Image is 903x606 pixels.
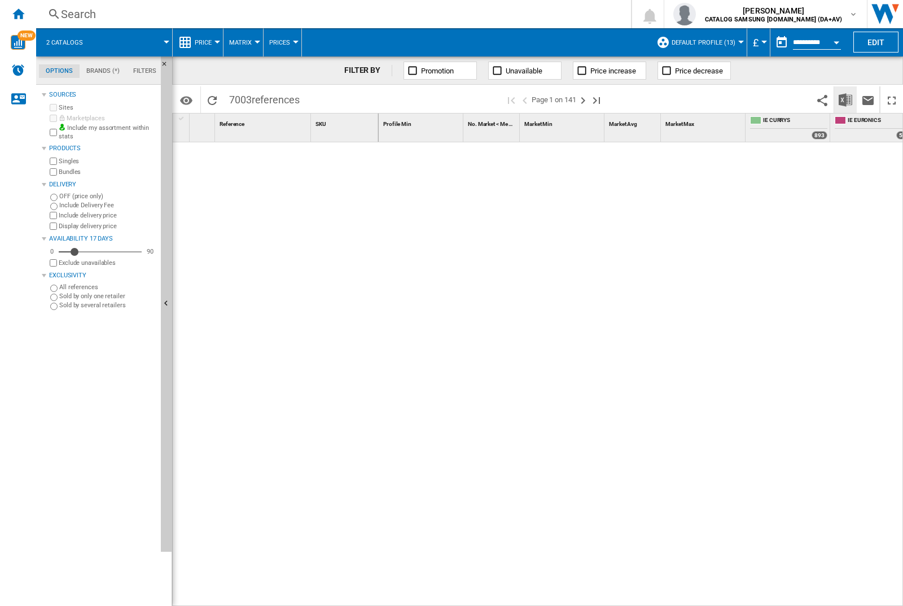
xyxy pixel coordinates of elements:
button: Hide [161,56,172,552]
span: £ [753,37,759,49]
button: Open calendar [826,30,847,51]
b: CATALOG SAMSUNG [DOMAIN_NAME] (DA+AV) [705,16,842,23]
md-tab-item: Brands (*) [80,64,126,78]
img: wise-card.svg [11,35,25,50]
button: £ [753,28,764,56]
div: Sort None [522,114,604,131]
img: excel-24x24.png [839,93,852,107]
input: Singles [50,158,57,165]
span: Page 1 on 141 [532,86,576,113]
button: Promotion [404,62,477,80]
div: Reference Sort None [217,114,310,131]
md-slider: Availability [59,246,142,258]
div: Sort None [313,114,378,131]
input: Include my assortment within stats [50,125,57,139]
label: Singles [59,157,156,165]
div: Delivery [49,180,156,189]
span: Market Avg [609,121,637,127]
button: Prices [269,28,296,56]
label: Include delivery price [59,211,156,220]
div: Sources [49,90,156,99]
button: Last page [590,86,603,113]
span: Unavailable [506,67,542,75]
div: Exclusivity [49,271,156,280]
button: Matrix [229,28,257,56]
button: 2 catalogs [46,28,94,56]
div: Default profile (13) [656,28,741,56]
div: FILTER BY [344,65,392,76]
button: Price [195,28,217,56]
button: Hide [161,56,174,77]
div: 893 offers sold by IE CURRYS [812,131,827,139]
input: Include Delivery Fee [50,203,58,210]
label: Marketplaces [59,114,156,123]
label: Exclude unavailables [59,259,156,267]
span: Reference [220,121,244,127]
span: 2 catalogs [46,39,83,46]
span: Price decrease [675,67,723,75]
img: profile.jpg [673,3,696,25]
button: Send this report by email [857,86,879,113]
div: Market Min Sort None [522,114,604,131]
span: references [252,94,300,106]
button: Next page [576,86,590,113]
div: Sort None [466,114,519,131]
span: Default profile (13) [672,39,735,46]
button: >Previous page [518,86,532,113]
div: Availability 17 Days [49,234,156,243]
label: OFF (price only) [59,192,156,200]
label: Include Delivery Fee [59,201,156,210]
button: Price increase [573,62,646,80]
div: Sort None [607,114,660,131]
div: Sort None [217,114,310,131]
span: SKU [315,121,326,127]
span: Prices [269,39,290,46]
button: Default profile (13) [672,28,741,56]
button: First page [505,86,518,113]
input: Bundles [50,168,57,176]
span: [PERSON_NAME] [705,5,842,16]
div: Products [49,144,156,153]
label: Display delivery price [59,222,156,230]
span: 7003 [223,86,305,110]
div: Sort None [663,114,745,131]
div: Profile Min Sort None [381,114,463,131]
img: alerts-logo.svg [11,63,25,77]
span: NEW [17,30,36,41]
input: Display delivery price [50,223,57,230]
button: Price decrease [657,62,731,80]
input: Sold by only one retailer [50,294,58,301]
label: Sold by only one retailer [59,292,156,300]
input: OFF (price only) [50,194,58,201]
img: mysite-bg-18x18.png [59,124,65,130]
div: 0 [47,247,56,256]
label: All references [59,283,156,291]
span: No. Market < Me [468,121,508,127]
button: Share this bookmark with others [811,86,834,113]
div: IE CURRYS 893 offers sold by IE CURRYS [748,114,830,142]
div: SKU Sort None [313,114,378,131]
input: Sites [50,104,57,111]
md-tab-item: Options [39,64,80,78]
input: Sold by several retailers [50,303,58,310]
div: Market Avg Sort None [607,114,660,131]
button: md-calendar [770,31,793,54]
button: Reload [201,86,223,113]
div: Sort None [192,114,214,131]
button: Unavailable [488,62,562,80]
span: Market Max [665,121,694,127]
span: IE CURRYS [763,116,827,126]
button: Options [175,90,198,110]
label: Bundles [59,168,156,176]
div: Market Max Sort None [663,114,745,131]
md-tab-item: Filters [126,64,163,78]
button: Edit [853,32,898,53]
div: No. Market < Me Sort None [466,114,519,131]
button: Download in Excel [834,86,857,113]
input: Marketplaces [50,115,57,122]
div: 2 catalogs [42,28,166,56]
div: 90 [144,247,156,256]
